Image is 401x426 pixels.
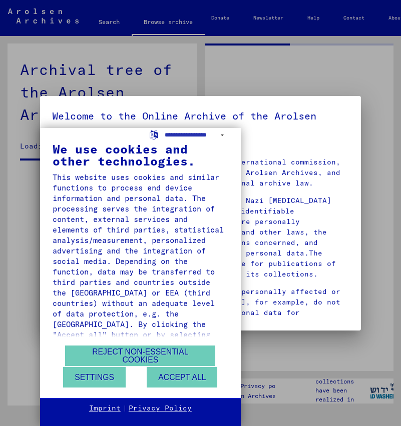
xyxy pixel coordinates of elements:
div: We use cookies and other technologies. [53,143,228,167]
button: Reject non-essential cookies [65,345,215,366]
div: This website uses cookies and similar functions to process end device information and personal da... [53,172,228,403]
button: Settings [63,367,126,387]
button: Accept all [147,367,217,387]
a: Imprint [89,403,121,413]
a: Privacy Policy [129,403,192,413]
